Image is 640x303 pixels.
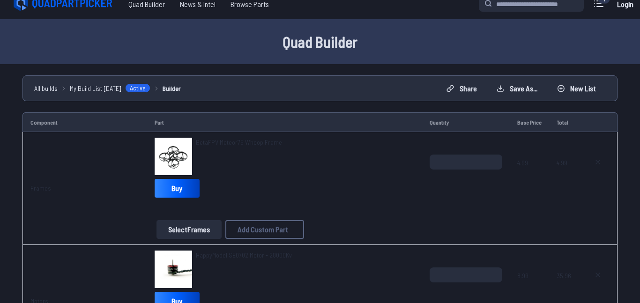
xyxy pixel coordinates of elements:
[557,155,571,200] span: 4.99
[156,220,222,239] button: SelectFrames
[196,251,292,260] a: HappyModel SE0702 Motor - 28000Kv
[196,138,282,146] span: BetaFPV Meteor75 Whoop Frame
[549,81,604,96] button: New List
[155,251,192,288] img: image
[439,81,485,96] button: Share
[238,226,288,233] span: Add Custom Part
[549,112,579,132] td: Total
[510,112,549,132] td: Base Price
[70,83,121,93] span: My Build List [DATE]
[196,251,292,259] span: HappyModel SE0702 Motor - 28000Kv
[225,220,304,239] button: Add Custom Part
[422,112,510,132] td: Quantity
[70,83,150,93] a: My Build List [DATE]Active
[22,112,147,132] td: Component
[489,81,545,96] button: Save as...
[30,184,51,192] a: Frames
[20,30,620,53] h1: Quad Builder
[155,179,200,198] a: Buy
[517,155,542,200] span: 4.99
[125,83,150,93] span: Active
[155,220,223,239] a: SelectFrames
[147,112,422,132] td: Part
[34,83,58,93] a: All builds
[155,138,192,175] img: image
[163,83,181,93] a: Builder
[196,138,282,147] a: BetaFPV Meteor75 Whoop Frame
